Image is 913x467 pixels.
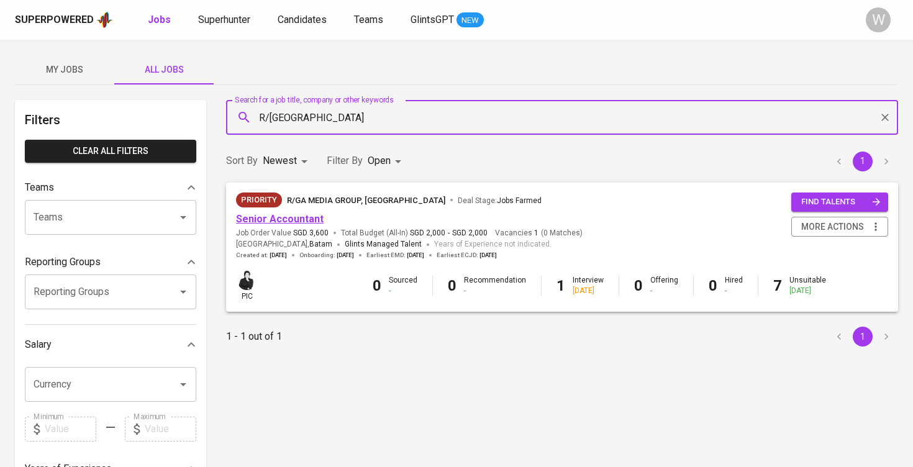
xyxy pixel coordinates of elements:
span: [GEOGRAPHIC_DATA] , [236,238,332,251]
a: Superhunter [198,12,253,28]
span: Teams [354,14,383,25]
span: Batam [309,238,332,251]
span: find talents [801,195,881,209]
div: - [389,286,417,296]
span: - [448,228,450,238]
b: 0 [634,277,643,294]
div: Offering [650,275,678,296]
b: 0 [373,277,381,294]
span: Total Budget (All-In) [341,228,488,238]
span: [DATE] [407,251,424,260]
p: 1 - 1 out of 1 [226,329,282,344]
div: - [650,286,678,296]
button: Clear All filters [25,140,196,163]
p: Teams [25,180,54,195]
div: Hired [725,275,743,296]
span: Clear All filters [35,143,186,159]
span: SGD 2,000 [410,228,445,238]
span: Priority [236,194,282,206]
div: Recommendation [464,275,526,296]
span: more actions [801,219,864,235]
div: Teams [25,175,196,200]
div: - [464,286,526,296]
span: Years of Experience not indicated. [434,238,552,251]
a: Candidates [278,12,329,28]
div: W [866,7,891,32]
button: page 1 [853,152,873,171]
span: [DATE] [270,251,287,260]
span: Created at : [236,251,287,260]
span: GlintsGPT [411,14,454,25]
p: Reporting Groups [25,255,101,270]
input: Value [145,417,196,442]
b: 1 [556,277,565,294]
div: Salary [25,332,196,357]
span: [DATE] [337,251,354,260]
span: Deal Stage : [458,196,542,205]
button: page 1 [853,327,873,347]
b: Jobs [148,14,171,25]
div: Superpowered [15,13,94,27]
p: Sort By [226,153,258,168]
nav: pagination navigation [827,152,898,171]
a: Senior Accountant [236,213,324,225]
span: Earliest EMD : [366,251,424,260]
a: Jobs [148,12,173,28]
button: find talents [791,193,888,212]
div: Unsuitable [789,275,826,296]
b: 0 [709,277,717,294]
b: 7 [773,277,782,294]
a: Teams [354,12,386,28]
span: All Jobs [122,62,206,78]
span: R/GA MEDIA GROUP, [GEOGRAPHIC_DATA] [287,196,445,205]
span: Glints Managed Talent [345,240,422,248]
div: Interview [573,275,604,296]
a: Superpoweredapp logo [15,11,113,29]
span: Candidates [278,14,327,25]
div: pic [236,270,258,302]
p: Salary [25,337,52,352]
button: Open [175,209,192,226]
button: Clear [876,109,894,126]
span: 1 [532,228,538,238]
button: Open [175,376,192,393]
div: New Job received from Demand Team [236,193,282,207]
span: SGD 2,000 [452,228,488,238]
p: Filter By [327,153,363,168]
input: Value [45,417,96,442]
img: medwi@glints.com [237,271,257,290]
div: Sourced [389,275,417,296]
div: Open [368,150,406,173]
button: Open [175,283,192,301]
span: Earliest ECJD : [437,251,497,260]
img: app logo [96,11,113,29]
b: 0 [448,277,457,294]
span: Superhunter [198,14,250,25]
div: [DATE] [789,286,826,296]
span: My Jobs [22,62,107,78]
div: - [725,286,743,296]
h6: Filters [25,110,196,130]
span: Onboarding : [299,251,354,260]
div: Reporting Groups [25,250,196,274]
span: Open [368,155,391,166]
span: SGD 3,600 [293,228,329,238]
button: more actions [791,217,888,237]
span: Jobs Farmed [497,196,542,205]
span: Job Order Value [236,228,329,238]
span: [DATE] [479,251,497,260]
span: Vacancies ( 0 Matches ) [495,228,583,238]
a: GlintsGPT NEW [411,12,484,28]
p: Newest [263,153,297,168]
span: NEW [457,14,484,27]
div: [DATE] [573,286,604,296]
nav: pagination navigation [827,327,898,347]
div: Newest [263,150,312,173]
